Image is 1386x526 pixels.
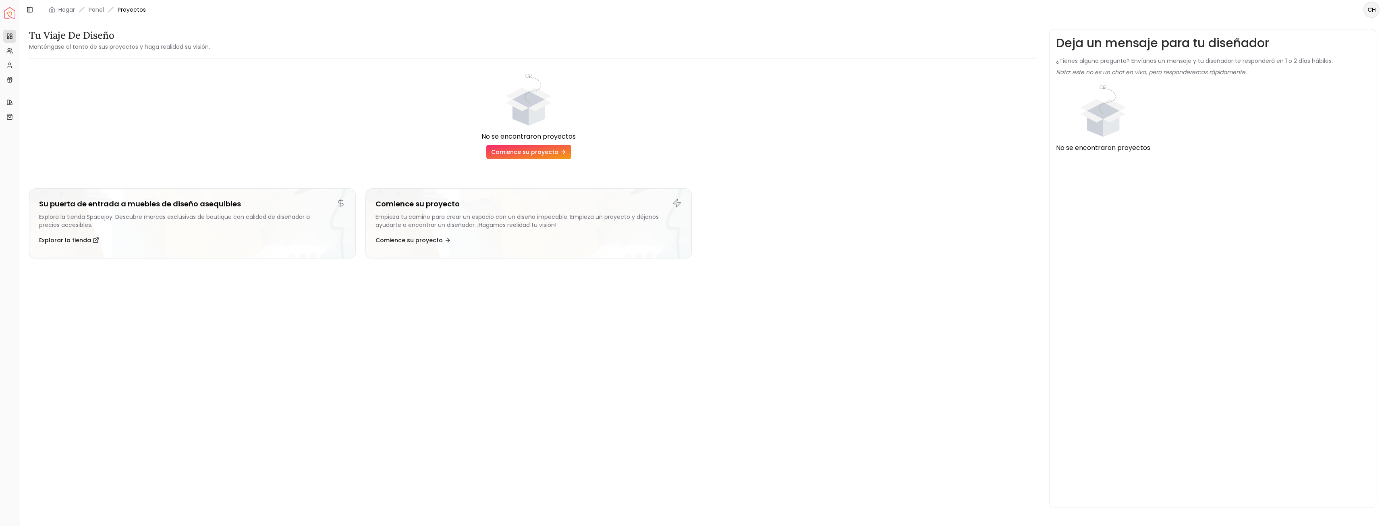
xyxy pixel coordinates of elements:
font: CH [1367,6,1376,14]
font: Empieza tu camino para crear un espacio con un diseño impecable. Empieza un proyecto y déjanos ay... [376,213,659,229]
font: No se encontraron proyectos [1056,143,1150,152]
nav: migaja de pan [49,6,146,14]
font: Tu viaje de diseño [29,29,114,42]
font: Deja un mensaje para tu diseñador [1056,34,1269,52]
a: Hogar [58,6,75,14]
a: Alegría espacial [4,7,15,19]
button: Explorar la tienda [39,232,99,248]
button: Comience su proyecto [376,232,451,248]
font: Comience su proyecto [491,148,558,156]
a: Su puerta de entrada a muebles de diseño asequiblesExplora la tienda Spacejoy. Descubre marcas ex... [29,188,356,258]
div: animación [1073,83,1133,143]
button: CH [1363,2,1380,18]
a: Panel [89,6,104,14]
font: Nota: este no es un chat en vivo, pero responderemos rápidamente. [1056,68,1247,76]
a: Comience su proyectoEmpieza tu camino para crear un espacio con un diseño impecable. Empieza un p... [365,188,692,258]
div: animación [498,71,559,132]
font: ¿Tienes alguna pregunta? Envíanos un mensaje y tu diseñador te responderá en 1 o 2 días hábiles. [1056,57,1333,65]
a: Comience su proyecto [486,145,571,159]
font: Comience su proyecto [376,199,460,209]
font: Explora la tienda Spacejoy. Descubre marcas exclusivas de boutique con calidad de diseñador a pre... [39,213,310,229]
font: Su puerta de entrada a muebles de diseño asequibles [39,199,241,209]
font: Proyectos [118,6,146,14]
font: Manténgase al tanto de sus proyectos y haga realidad su visión. [29,43,210,51]
img: Logotipo de Spacejoy [4,7,15,19]
font: Explorar la tienda [39,236,91,244]
font: No se encontraron proyectos [481,132,576,141]
font: Comience su proyecto [376,236,443,244]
